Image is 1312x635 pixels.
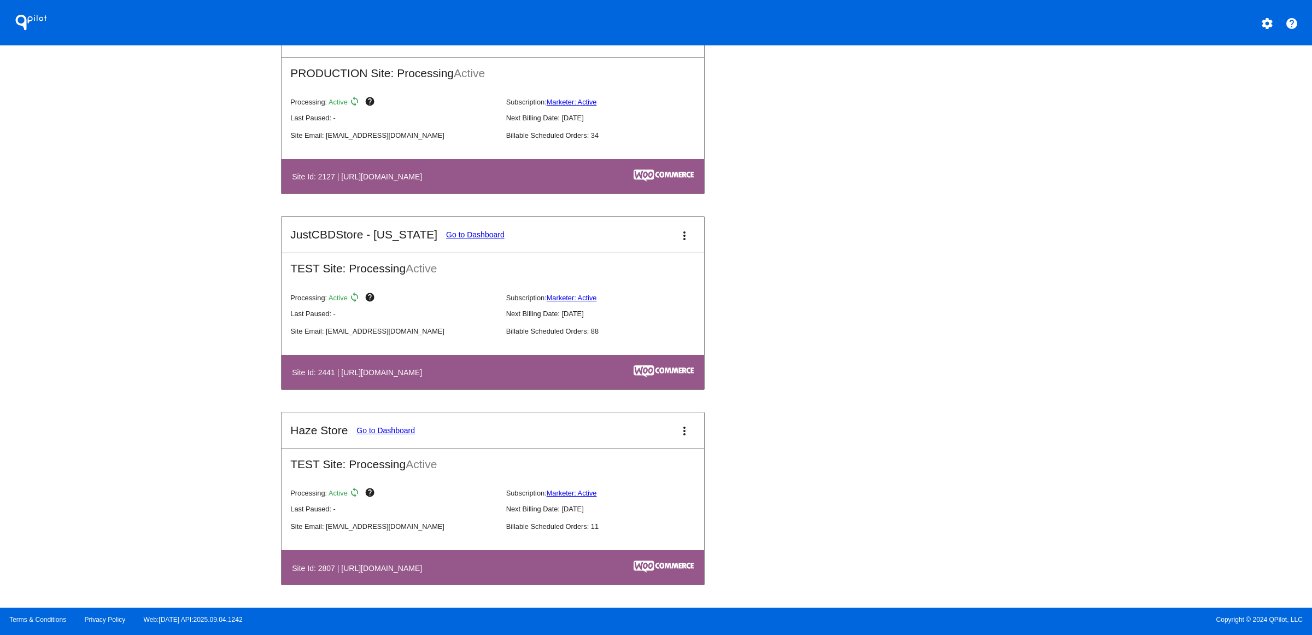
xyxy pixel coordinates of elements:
[634,561,694,573] img: c53aa0e5-ae75-48aa-9bee-956650975ee5
[9,11,53,33] h1: QPilot
[446,230,505,239] a: Go to Dashboard
[329,489,348,497] span: Active
[290,327,497,335] p: Site Email: [EMAIL_ADDRESS][DOMAIN_NAME]
[349,292,362,305] mat-icon: sync
[290,96,497,109] p: Processing:
[506,98,713,106] p: Subscription:
[678,229,691,242] mat-icon: more_vert
[290,310,497,318] p: Last Paused: -
[290,424,348,437] h2: Haze Store
[356,426,415,435] a: Go to Dashboard
[506,294,713,302] p: Subscription:
[85,616,126,624] a: Privacy Policy
[406,458,437,470] span: Active
[506,131,713,139] p: Billable Scheduled Orders: 34
[634,170,694,182] img: c53aa0e5-ae75-48aa-9bee-956650975ee5
[349,487,362,500] mat-icon: sync
[282,449,704,471] h2: TEST Site: Processing
[506,505,713,513] p: Next Billing Date: [DATE]
[547,98,597,106] a: Marketer: Active
[282,58,704,80] h2: PRODUCTION Site: Processing
[282,253,704,275] h2: TEST Site: Processing
[144,616,243,624] a: Web:[DATE] API:2025.09.04.1242
[292,564,427,573] h4: Site Id: 2807 | [URL][DOMAIN_NAME]
[9,616,66,624] a: Terms & Conditions
[506,310,713,318] p: Next Billing Date: [DATE]
[506,114,713,122] p: Next Billing Date: [DATE]
[290,292,497,305] p: Processing:
[290,131,497,139] p: Site Email: [EMAIL_ADDRESS][DOMAIN_NAME]
[406,262,437,275] span: Active
[547,489,597,497] a: Marketer: Active
[506,489,713,497] p: Subscription:
[506,522,713,531] p: Billable Scheduled Orders: 11
[349,96,362,109] mat-icon: sync
[665,616,1303,624] span: Copyright © 2024 QPilot, LLC
[290,522,497,531] p: Site Email: [EMAIL_ADDRESS][DOMAIN_NAME]
[365,292,378,305] mat-icon: help
[506,327,713,335] p: Billable Scheduled Orders: 88
[365,487,378,500] mat-icon: help
[1285,17,1298,30] mat-icon: help
[634,365,694,377] img: c53aa0e5-ae75-48aa-9bee-956650975ee5
[329,98,348,106] span: Active
[290,487,497,500] p: Processing:
[365,96,378,109] mat-icon: help
[329,294,348,302] span: Active
[292,172,427,181] h4: Site Id: 2127 | [URL][DOMAIN_NAME]
[547,294,597,302] a: Marketer: Active
[678,424,691,438] mat-icon: more_vert
[454,67,485,79] span: Active
[290,228,437,241] h2: JustCBDStore - [US_STATE]
[292,368,427,377] h4: Site Id: 2441 | [URL][DOMAIN_NAME]
[1261,17,1274,30] mat-icon: settings
[290,114,497,122] p: Last Paused: -
[290,505,497,513] p: Last Paused: -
